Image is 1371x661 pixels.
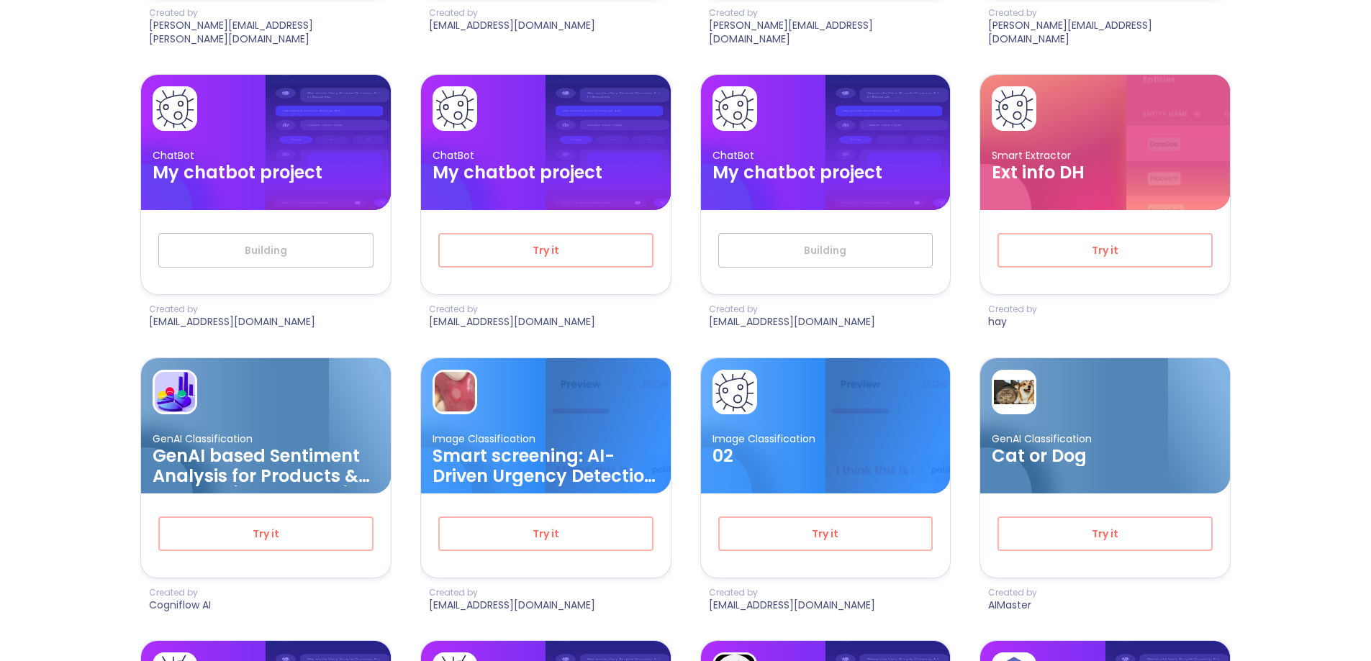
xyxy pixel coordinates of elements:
[743,525,909,543] span: Try it
[429,315,595,329] p: [EMAIL_ADDRESS][DOMAIN_NAME]
[709,598,875,612] p: [EMAIL_ADDRESS][DOMAIN_NAME]
[149,7,392,19] p: Created by
[712,163,939,183] h3: My chatbot project
[994,88,1034,129] img: card avatar
[994,372,1034,412] img: card avatar
[715,372,755,412] img: card avatar
[149,315,315,329] p: [EMAIL_ADDRESS][DOMAIN_NAME]
[988,598,1037,612] p: AIMaster
[153,446,379,486] h3: GenAI based Sentiment Analysis for Products & Services (Multilingual)
[992,446,1218,466] h3: Cat or Dog
[701,405,797,587] img: card ellipse
[715,88,755,129] img: card avatar
[141,405,238,494] img: card ellipse
[429,7,595,19] p: Created by
[435,372,475,412] img: card avatar
[718,516,933,551] button: Try it
[992,149,1218,163] p: Smart Extractor
[997,516,1213,551] button: Try it
[155,88,195,129] img: card avatar
[992,432,1218,446] p: GenAI Classification
[433,432,659,446] p: Image Classification
[988,587,1037,598] p: Created by
[149,598,211,612] p: Cogniflow AI
[183,525,349,543] span: Try it
[709,587,875,598] p: Created by
[153,163,379,183] h3: My chatbot project
[709,7,951,19] p: Created by
[825,358,950,542] img: card background
[988,315,1037,329] p: hay
[149,304,315,315] p: Created by
[992,163,1218,183] h3: Ext info DH
[709,19,951,45] p: [PERSON_NAME][EMAIL_ADDRESS][DOMAIN_NAME]
[997,233,1213,268] button: Try it
[988,304,1037,315] p: Created by
[421,122,517,304] img: card ellipse
[438,233,653,268] button: Try it
[701,122,797,304] img: card ellipse
[429,19,595,32] p: [EMAIL_ADDRESS][DOMAIN_NAME]
[155,372,195,412] img: card avatar
[429,587,595,598] p: Created by
[153,432,379,446] p: GenAI Classification
[433,446,659,486] h3: Smart screening: AI-Driven Urgency Detection for Oral Lesion Referrals
[546,358,670,542] img: card background
[712,446,939,466] h3: 02
[980,405,1077,494] img: card ellipse
[149,19,392,45] p: [PERSON_NAME][EMAIL_ADDRESS][PERSON_NAME][DOMAIN_NAME]
[435,88,475,129] img: card avatar
[1022,525,1188,543] span: Try it
[153,149,379,163] p: ChatBot
[438,516,653,551] button: Try it
[712,432,939,446] p: Image Classification
[463,242,629,260] span: Try it
[421,405,517,587] img: card ellipse
[429,304,595,315] p: Created by
[1100,75,1230,296] img: card background
[433,163,659,183] h3: My chatbot project
[1022,242,1188,260] span: Try it
[980,122,1077,304] img: card ellipse
[463,525,629,543] span: Try it
[988,7,1231,19] p: Created by
[988,19,1231,45] p: [PERSON_NAME][EMAIL_ADDRESS][DOMAIN_NAME]
[158,516,374,551] button: Try it
[709,304,875,315] p: Created by
[712,149,939,163] p: ChatBot
[149,587,211,598] p: Created by
[433,149,659,163] p: ChatBot
[709,315,875,329] p: [EMAIL_ADDRESS][DOMAIN_NAME]
[141,122,237,304] img: card ellipse
[429,598,595,612] p: [EMAIL_ADDRESS][DOMAIN_NAME]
